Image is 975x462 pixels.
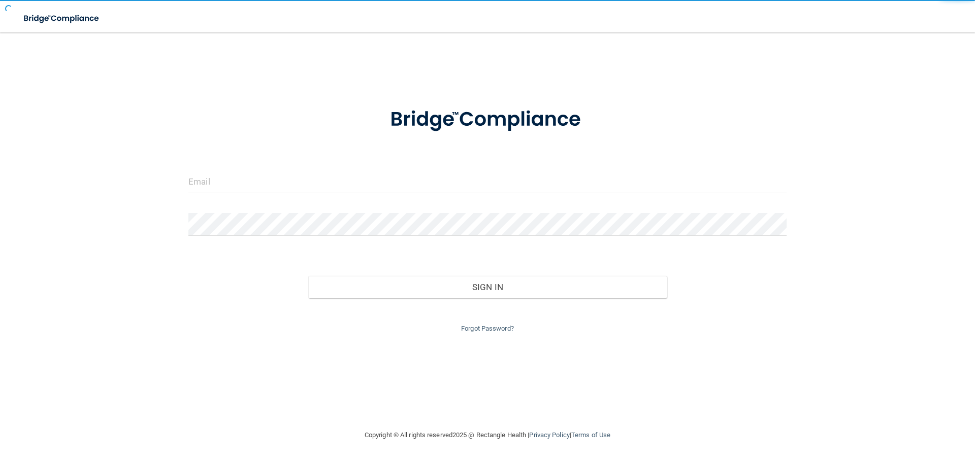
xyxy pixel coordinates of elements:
img: bridge_compliance_login_screen.278c3ca4.svg [369,93,606,146]
a: Privacy Policy [529,431,569,439]
img: bridge_compliance_login_screen.278c3ca4.svg [15,8,109,29]
a: Terms of Use [571,431,610,439]
button: Sign In [308,276,667,298]
a: Forgot Password? [461,325,514,332]
input: Email [188,170,787,193]
div: Copyright © All rights reserved 2025 @ Rectangle Health | | [302,419,673,451]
